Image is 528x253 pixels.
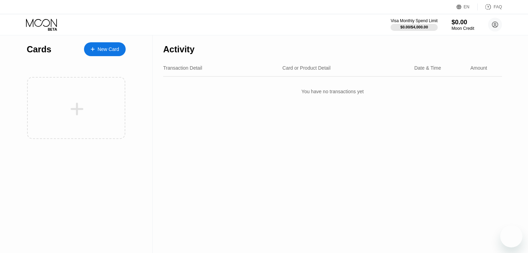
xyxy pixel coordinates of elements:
[464,5,470,9] div: EN
[391,18,437,23] div: Visa Monthly Spend Limit
[470,65,487,71] div: Amount
[452,19,474,31] div: $0.00Moon Credit
[84,42,126,56] div: New Card
[478,3,502,10] div: FAQ
[98,46,119,52] div: New Card
[283,65,331,71] div: Card or Product Detail
[500,225,522,247] iframe: Button to launch messaging window
[400,25,428,29] div: $0.00 / $4,000.00
[414,65,441,71] div: Date & Time
[163,44,194,54] div: Activity
[163,65,202,71] div: Transaction Detail
[494,5,502,9] div: FAQ
[163,82,502,101] div: You have no transactions yet
[452,26,474,31] div: Moon Credit
[456,3,478,10] div: EN
[452,19,474,26] div: $0.00
[27,44,51,54] div: Cards
[391,18,437,31] div: Visa Monthly Spend Limit$0.00/$4,000.00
